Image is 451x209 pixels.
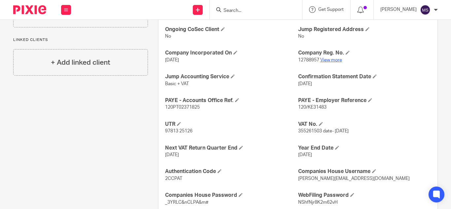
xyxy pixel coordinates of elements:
span: 355261503 date- [DATE] [298,129,349,133]
h4: PAYE - Employer Reference [298,97,431,104]
span: 97813 25126 [165,129,192,133]
span: NShfNjr8K2m62vH [298,200,338,205]
h4: Next VAT Return Quarter End [165,145,298,152]
span: No [298,34,304,39]
a: View more [320,58,342,62]
h4: + Add linked client [51,57,110,68]
input: Search [223,8,282,14]
p: [PERSON_NAME] [380,6,417,13]
h4: PAYE - Accounts Office Ref. [165,97,298,104]
h4: Authentication Code [165,168,298,175]
h4: Jump Registered Address [298,26,431,33]
span: [DATE] [298,153,312,157]
h4: Year End Date [298,145,431,152]
span: 12788957 [298,58,319,62]
h4: Company Reg. No. [298,50,431,56]
h4: WebFiling Password [298,192,431,199]
span: [DATE] [165,58,179,62]
img: Pixie [13,5,46,14]
span: [DATE] [298,82,312,86]
span: [DATE] [165,153,179,157]
h4: VAT No. [298,121,431,128]
span: Get Support [318,7,344,12]
span: 2CCPAT [165,176,182,181]
h4: Company Incorporated On [165,50,298,56]
h4: Ongoing CoSec Client [165,26,298,33]
span: Basic + VAT [165,82,189,86]
p: Linked clients [13,37,148,43]
h4: Companies House Username [298,168,431,175]
h4: UTR [165,121,298,128]
span: No [165,34,171,39]
span: [PERSON_NAME][EMAIL_ADDRESS][DOMAIN_NAME] [298,176,410,181]
h4: Companies House Password [165,192,298,199]
h4: Confirmation Statement Date [298,73,431,80]
span: _3YRLC&nCLPA&m# [165,200,208,205]
span: 120/KE31483 [298,105,327,110]
span: 120PT02371825 [165,105,200,110]
img: svg%3E [420,5,431,15]
h4: Jump Accounting Service [165,73,298,80]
